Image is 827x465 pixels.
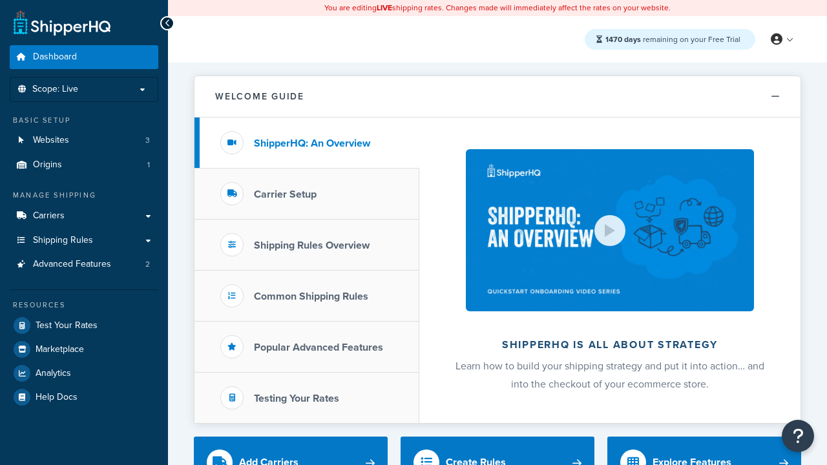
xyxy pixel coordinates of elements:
[254,342,383,353] h3: Popular Advanced Features
[36,392,78,403] span: Help Docs
[33,259,111,270] span: Advanced Features
[605,34,740,45] span: remaining on your Free Trial
[254,393,339,404] h3: Testing Your Rates
[33,235,93,246] span: Shipping Rules
[254,291,368,302] h3: Common Shipping Rules
[10,204,158,228] a: Carriers
[36,344,84,355] span: Marketplace
[10,338,158,361] a: Marketplace
[10,129,158,152] a: Websites3
[455,358,764,391] span: Learn how to build your shipping strategy and put it into action… and into the checkout of your e...
[10,45,158,69] a: Dashboard
[466,149,754,311] img: ShipperHQ is all about strategy
[10,362,158,385] a: Analytics
[10,190,158,201] div: Manage Shipping
[10,253,158,276] a: Advanced Features2
[10,129,158,152] li: Websites
[215,92,304,101] h2: Welcome Guide
[10,153,158,177] a: Origins1
[145,259,150,270] span: 2
[10,229,158,253] a: Shipping Rules
[10,253,158,276] li: Advanced Features
[33,160,62,170] span: Origins
[147,160,150,170] span: 1
[454,339,766,351] h2: ShipperHQ is all about strategy
[10,153,158,177] li: Origins
[32,84,78,95] span: Scope: Live
[36,320,98,331] span: Test Your Rates
[377,2,392,14] b: LIVE
[782,420,814,452] button: Open Resource Center
[194,76,801,118] button: Welcome Guide
[10,314,158,337] a: Test Your Rates
[33,52,77,63] span: Dashboard
[33,211,65,222] span: Carriers
[254,240,370,251] h3: Shipping Rules Overview
[33,135,69,146] span: Websites
[10,300,158,311] div: Resources
[605,34,641,45] strong: 1470 days
[36,368,71,379] span: Analytics
[145,135,150,146] span: 3
[10,115,158,126] div: Basic Setup
[254,189,317,200] h3: Carrier Setup
[10,386,158,409] a: Help Docs
[254,138,370,149] h3: ShipperHQ: An Overview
